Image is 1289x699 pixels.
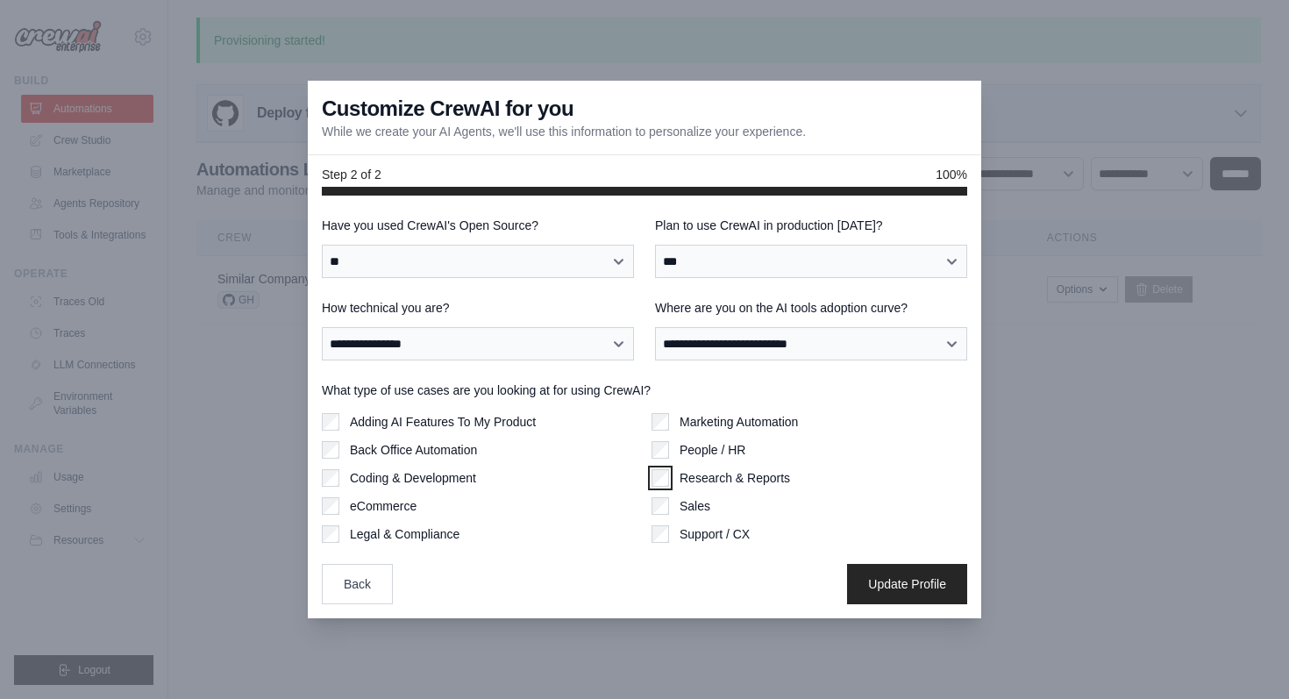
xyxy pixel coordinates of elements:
[680,525,750,543] label: Support / CX
[655,217,967,234] label: Plan to use CrewAI in production [DATE]?
[680,497,710,515] label: Sales
[322,123,806,140] p: While we create your AI Agents, we'll use this information to personalize your experience.
[680,441,745,459] label: People / HR
[350,525,459,543] label: Legal & Compliance
[350,413,536,431] label: Adding AI Features To My Product
[322,299,634,317] label: How technical you are?
[322,382,967,399] label: What type of use cases are you looking at for using CrewAI?
[847,564,967,604] button: Update Profile
[655,299,967,317] label: Where are you on the AI tools adoption curve?
[322,166,381,183] span: Step 2 of 2
[350,497,417,515] label: eCommerce
[350,469,476,487] label: Coding & Development
[322,217,634,234] label: Have you used CrewAI's Open Source?
[322,95,573,123] h3: Customize CrewAI for you
[680,469,790,487] label: Research & Reports
[936,166,967,183] span: 100%
[680,413,798,431] label: Marketing Automation
[322,564,393,604] button: Back
[350,441,477,459] label: Back Office Automation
